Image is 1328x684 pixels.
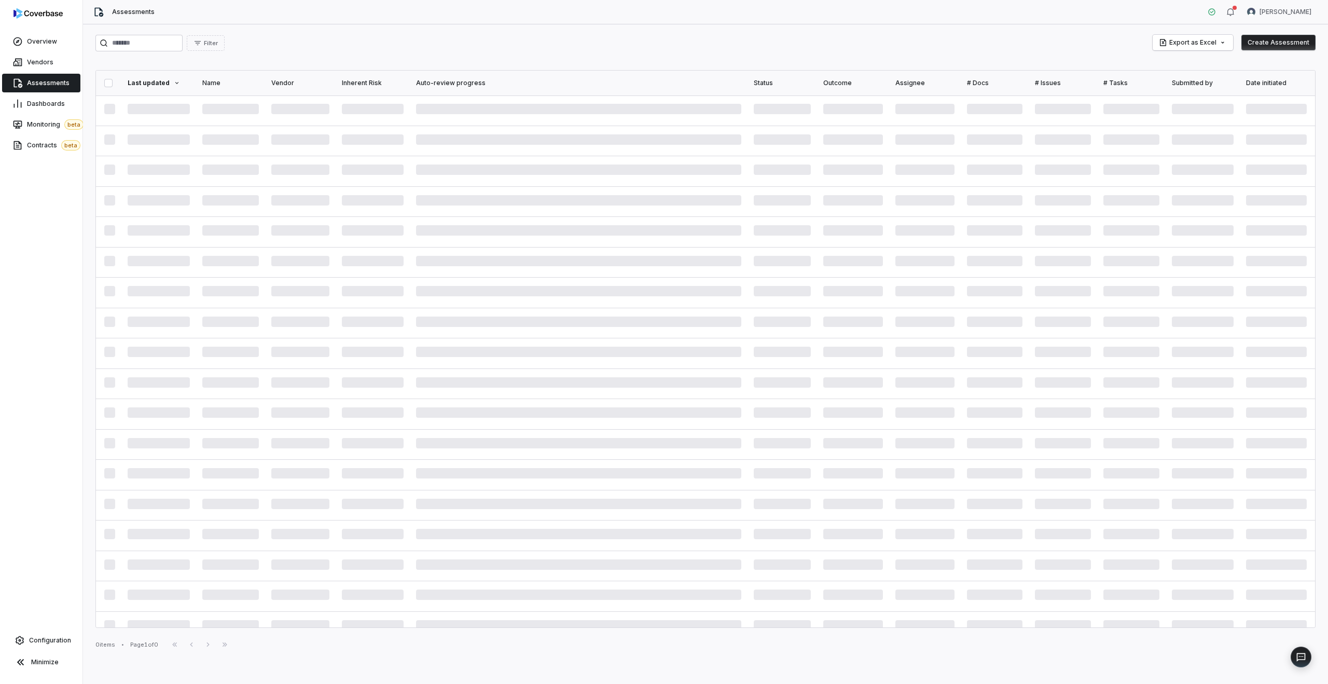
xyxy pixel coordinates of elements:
div: Outcome [823,79,882,87]
button: Export as Excel [1153,35,1233,50]
div: Assignee [895,79,955,87]
span: Overview [27,37,57,46]
span: Dashboards [27,100,65,108]
span: beta [64,119,84,130]
button: Filter [187,35,225,51]
a: Assessments [2,74,80,92]
span: Contracts [27,140,80,151]
div: Name [202,79,259,87]
span: Configuration [29,636,71,645]
div: • [121,641,124,648]
div: Vendor [271,79,329,87]
span: Assessments [112,8,155,16]
a: Vendors [2,53,80,72]
span: beta [61,140,80,151]
button: Lili Jiang avatar[PERSON_NAME] [1241,4,1318,20]
img: Lili Jiang avatar [1247,8,1255,16]
div: # Tasks [1103,79,1159,87]
span: Assessments [27,79,70,87]
div: Auto-review progress [416,79,741,87]
div: Page 1 of 0 [130,641,158,649]
span: Monitoring [27,119,84,130]
div: Last updated [128,79,190,87]
span: Vendors [27,58,53,66]
a: Dashboards [2,94,80,113]
img: logo-D7KZi-bG.svg [13,8,63,19]
a: Contractsbeta [2,136,80,155]
div: # Issues [1035,79,1091,87]
div: Inherent Risk [342,79,404,87]
div: Submitted by [1172,79,1234,87]
div: Status [754,79,811,87]
button: Minimize [4,652,78,673]
div: # Docs [967,79,1022,87]
span: Filter [204,39,218,47]
a: Monitoringbeta [2,115,80,134]
span: Minimize [31,658,59,666]
a: Overview [2,32,80,51]
div: Date initiated [1246,79,1307,87]
button: Create Assessment [1241,35,1316,50]
div: 0 items [95,641,115,649]
a: Configuration [4,631,78,650]
span: [PERSON_NAME] [1260,8,1311,16]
